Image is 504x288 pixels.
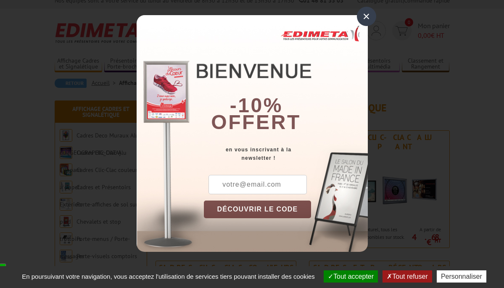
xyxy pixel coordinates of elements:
button: Tout accepter [324,270,378,283]
button: DÉCOUVRIR LE CODE [204,201,311,218]
input: votre@email.com [208,175,307,194]
button: Tout refuser [383,270,432,283]
div: × [357,7,376,26]
div: en vous inscrivant à la newsletter ! [204,145,368,162]
b: -10% [230,94,283,116]
button: Personnaliser (fenêtre modale) [437,270,486,283]
font: offert [211,111,301,133]
span: En poursuivant votre navigation, vous acceptez l'utilisation de services tiers pouvant installer ... [18,273,319,280]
